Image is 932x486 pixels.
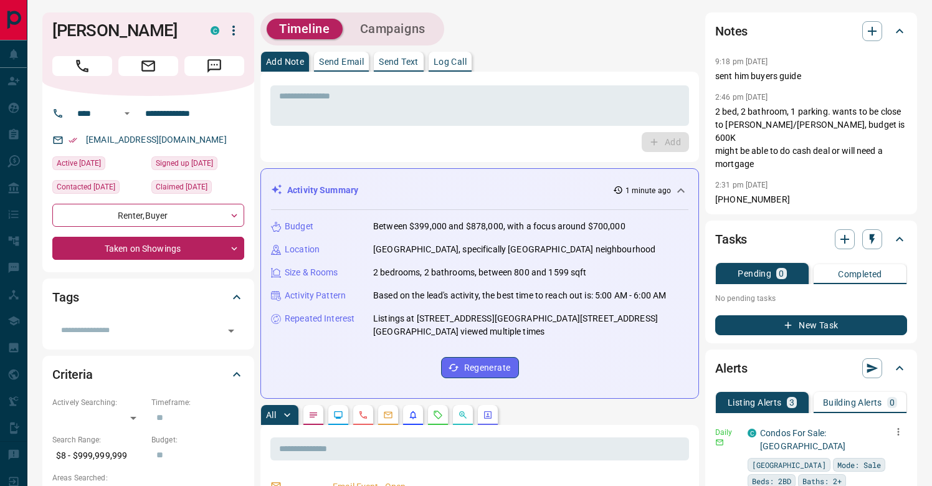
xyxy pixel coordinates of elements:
h2: Tags [52,287,78,307]
div: Tue Oct 12 2021 [151,180,244,198]
p: 1 minute ago [625,185,671,196]
button: Regenerate [441,357,519,378]
div: Notes [715,16,907,46]
p: Search Range: [52,434,145,445]
p: 2:31 pm [DATE] [715,181,768,189]
div: Sat Aug 16 2025 [52,156,145,174]
p: Completed [838,270,882,279]
h2: Tasks [715,229,747,249]
p: 2 bed, 2 bathroom, 1 parking. wants to be close to [PERSON_NAME]/[PERSON_NAME], budget is 600K mi... [715,105,907,171]
button: Open [120,106,135,121]
div: Activity Summary1 minute ago [271,179,688,202]
div: Alerts [715,353,907,383]
h2: Notes [715,21,748,41]
p: Pending [738,269,771,278]
div: Tasks [715,224,907,254]
p: Repeated Interest [285,312,354,325]
p: 0 [890,398,895,407]
span: Message [184,56,244,76]
div: Tue Oct 12 2021 [52,180,145,198]
p: [GEOGRAPHIC_DATA], specifically [GEOGRAPHIC_DATA] neighbourhood [373,243,655,256]
span: Contacted [DATE] [57,181,115,193]
div: Tue Oct 12 2021 [151,156,244,174]
p: 2 bedrooms, 2 bathrooms, between 800 and 1599 sqft [373,266,587,279]
p: $8 - $999,999,999 [52,445,145,466]
div: Taken on Showings [52,237,244,260]
p: Areas Searched: [52,472,244,484]
span: Mode: Sale [837,459,881,471]
button: New Task [715,315,907,335]
svg: Email Verified [69,136,77,145]
button: Timeline [267,19,343,39]
a: [EMAIL_ADDRESS][DOMAIN_NAME] [86,135,227,145]
svg: Email [715,438,724,447]
button: Campaigns [348,19,438,39]
p: Send Email [319,57,364,66]
div: Renter , Buyer [52,204,244,227]
p: No pending tasks [715,289,907,308]
p: All [266,411,276,419]
p: Budget [285,220,313,233]
span: Email [118,56,178,76]
p: Building Alerts [823,398,882,407]
p: Activity Pattern [285,289,346,302]
h2: Criteria [52,364,93,384]
svg: Emails [383,410,393,420]
svg: Requests [433,410,443,420]
p: Activity Summary [287,184,358,197]
svg: Opportunities [458,410,468,420]
button: Open [222,322,240,340]
p: Size & Rooms [285,266,338,279]
p: Budget: [151,434,244,445]
span: Active [DATE] [57,157,101,169]
h2: Alerts [715,358,748,378]
svg: Notes [308,410,318,420]
svg: Calls [358,410,368,420]
p: Based on the lead's activity, the best time to reach out is: 5:00 AM - 6:00 AM [373,289,666,302]
p: Send Text [379,57,419,66]
p: Location [285,243,320,256]
p: sent him buyers guide [715,70,907,83]
div: Criteria [52,360,244,389]
p: Between $399,000 and $878,000, with a focus around $700,000 [373,220,625,233]
p: Log Call [434,57,467,66]
p: 9:18 pm [DATE] [715,57,768,66]
div: Tags [52,282,244,312]
svg: Agent Actions [483,410,493,420]
p: [PHONE_NUMBER] [715,193,907,206]
p: Timeframe: [151,397,244,408]
svg: Listing Alerts [408,410,418,420]
span: Call [52,56,112,76]
p: Listings at [STREET_ADDRESS][GEOGRAPHIC_DATA][STREET_ADDRESS][GEOGRAPHIC_DATA] viewed multiple times [373,312,688,338]
span: Claimed [DATE] [156,181,207,193]
span: [GEOGRAPHIC_DATA] [752,459,826,471]
p: Actively Searching: [52,397,145,408]
p: 2:46 pm [DATE] [715,93,768,102]
p: Listing Alerts [728,398,782,407]
p: 3 [789,398,794,407]
div: condos.ca [211,26,219,35]
h1: [PERSON_NAME] [52,21,192,40]
p: Add Note [266,57,304,66]
a: Condos For Sale: [GEOGRAPHIC_DATA] [760,428,845,451]
p: Daily [715,427,740,438]
svg: Lead Browsing Activity [333,410,343,420]
span: Signed up [DATE] [156,157,213,169]
div: condos.ca [748,429,756,437]
p: 0 [779,269,784,278]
